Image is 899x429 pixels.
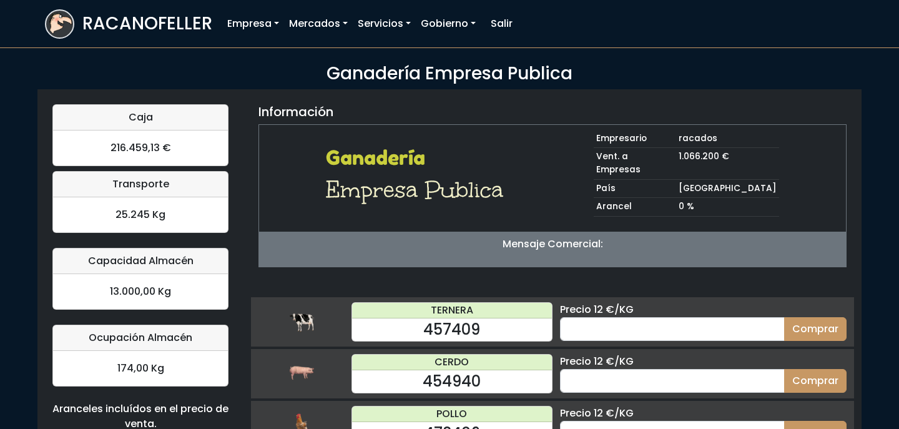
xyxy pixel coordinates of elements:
[560,406,847,421] div: Precio 12 €/KG
[53,351,228,386] div: 174,00 Kg
[352,407,552,422] div: POLLO
[46,11,73,34] img: logoracarojo.png
[259,237,846,252] p: Mensaje Comercial:
[53,249,228,274] div: Capacidad Almacén
[53,105,228,131] div: Caja
[352,303,552,318] div: TERNERA
[45,63,854,84] h3: Ganadería Empresa Publica
[676,130,779,148] td: racados
[53,274,228,309] div: 13.000,00 Kg
[560,302,847,317] div: Precio 12 €/KG
[352,318,552,341] div: 457409
[82,13,212,34] h3: RACANOFELLER
[53,197,228,232] div: 25.245 Kg
[560,354,847,369] div: Precio 12 €/KG
[289,361,314,386] img: cerdo.png
[416,11,481,36] a: Gobierno
[353,11,416,36] a: Servicios
[289,309,314,334] img: ternera.png
[594,179,676,198] td: País
[284,11,353,36] a: Mercados
[676,148,779,179] td: 1.066.200 €
[594,130,676,148] td: Empresario
[53,131,228,165] div: 216.459,13 €
[784,317,847,341] button: Comprar
[222,11,284,36] a: Empresa
[676,179,779,198] td: [GEOGRAPHIC_DATA]
[784,369,847,393] button: Comprar
[594,198,676,217] td: Arancel
[53,325,228,351] div: Ocupación Almacén
[594,148,676,179] td: Vent. a Empresas
[53,172,228,197] div: Transporte
[352,355,552,370] div: CERDO
[258,104,333,119] h5: Información
[45,6,212,42] a: RACANOFELLER
[326,175,511,205] h1: Empresa Publica
[676,198,779,217] td: 0 %
[326,146,511,170] h2: Ganadería
[486,11,518,36] a: Salir
[352,370,552,393] div: 454940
